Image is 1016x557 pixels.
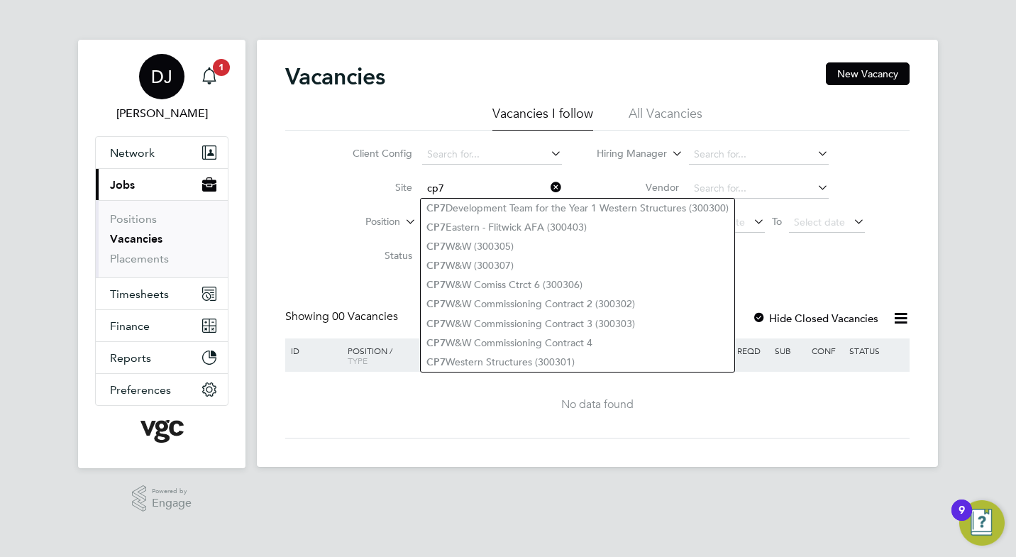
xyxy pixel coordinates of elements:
li: W&W Commissioning Contract 2 (300302) [421,294,734,314]
span: Select date [694,216,745,228]
a: Placements [110,252,169,265]
button: Reports [96,342,228,373]
span: 1 [213,59,230,76]
div: Conf [808,338,845,363]
input: Search for... [689,179,829,199]
div: No data found [287,397,907,412]
b: CP7 [426,202,446,214]
button: Finance [96,310,228,341]
div: Showing [285,309,401,324]
span: Type [348,355,368,366]
span: Reports [110,351,151,365]
div: 9 [959,510,965,529]
a: Vacancies [110,232,162,246]
b: CP7 [426,318,446,330]
span: DJ [151,67,172,86]
div: Reqd [734,338,771,363]
span: Engage [152,497,192,509]
b: CP7 [426,356,446,368]
h2: Vacancies [285,62,385,91]
span: Donatas Jausicas [95,105,228,122]
a: 1 [195,54,223,99]
li: W&W Commissioning Contract 4 [421,333,734,353]
li: Eastern - Flitwick AFA (300403) [421,218,734,237]
button: Preferences [96,374,228,405]
div: Status [846,338,907,363]
button: Network [96,137,228,168]
span: Powered by [152,485,192,497]
span: Finance [110,319,150,333]
label: Hide Closed Vacancies [752,311,878,325]
span: Preferences [110,383,171,397]
div: Sub [771,338,808,363]
li: W&W Comiss Ctrct 6 (300306) [421,275,734,294]
label: Site [331,181,412,194]
li: All Vacancies [629,105,702,131]
nav: Main navigation [78,40,245,468]
a: Powered byEngage [132,485,192,512]
span: Timesheets [110,287,169,301]
b: CP7 [426,298,446,310]
li: W&W (300305) [421,237,734,256]
b: CP7 [426,260,446,272]
span: Jobs [110,178,135,192]
input: Search for... [689,145,829,165]
div: Jobs [96,200,228,277]
img: vgcgroup-logo-retina.png [140,420,184,443]
span: Select date [794,216,845,228]
a: DJ[PERSON_NAME] [95,54,228,122]
span: To [768,212,786,231]
b: CP7 [426,221,446,233]
li: W&W Commissioning Contract 3 (300303) [421,314,734,333]
label: Client Config [331,147,412,160]
a: Positions [110,212,157,226]
b: CP7 [426,241,446,253]
button: Timesheets [96,278,228,309]
li: W&W (300307) [421,256,734,275]
label: Status [331,249,412,262]
input: Search for... [422,179,562,199]
label: Position [319,215,400,229]
a: Go to home page [95,420,228,443]
label: Vendor [597,181,679,194]
li: Development Team for the Year 1 Western Structures (300300) [421,199,734,218]
label: Hiring Manager [585,147,667,161]
li: Vacancies I follow [492,105,593,131]
div: ID [287,338,337,363]
span: 00 Vacancies [332,309,398,324]
button: Jobs [96,169,228,200]
button: Open Resource Center, 9 new notifications [959,500,1005,546]
input: Search for... [422,145,562,165]
span: Network [110,146,155,160]
button: New Vacancy [826,62,910,85]
li: Western Structures (300301) [421,353,734,372]
b: CP7 [426,337,446,349]
b: CP7 [426,279,446,291]
div: Position / [337,338,436,373]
